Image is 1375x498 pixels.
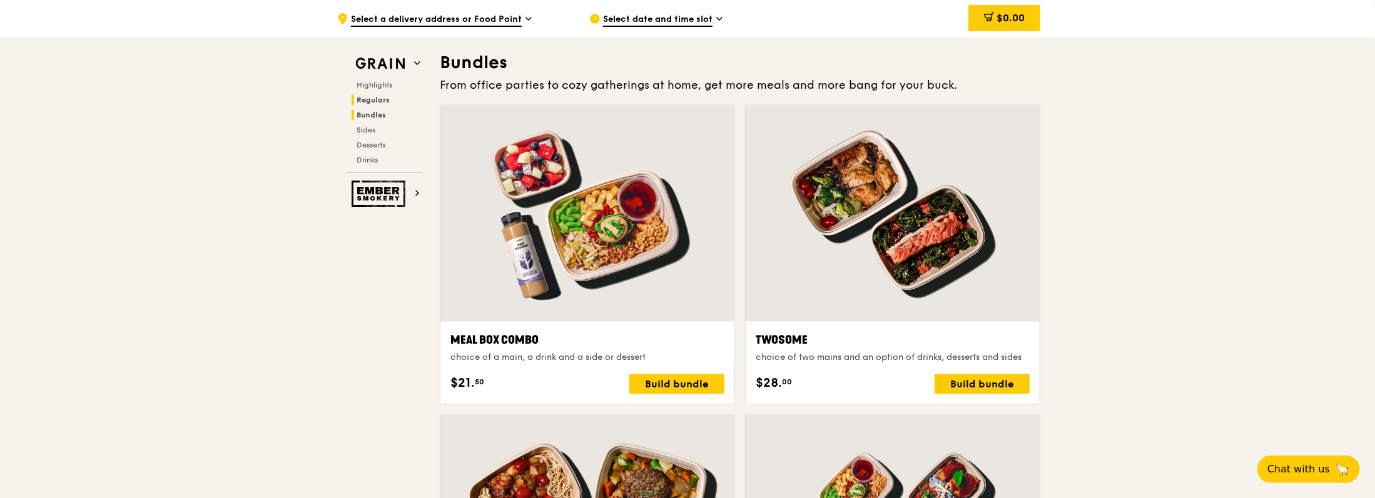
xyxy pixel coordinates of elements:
div: Build bundle [935,374,1030,394]
img: Grain web logo [352,52,409,75]
span: Select date and time slot [603,13,713,27]
span: $0.00 [997,12,1025,24]
div: Twosome [756,331,1030,349]
div: From office parties to cozy gatherings at home, get more meals and more bang for your buck. [440,76,1040,94]
span: Highlights [357,81,392,89]
span: Sides [357,126,375,134]
span: 00 [782,377,792,387]
span: Select a delivery address or Food Point [351,13,522,27]
div: choice of two mains and an option of drinks, desserts and sides [756,351,1030,364]
div: Build bundle [629,374,724,394]
span: 🦙 [1335,462,1350,477]
span: $21. [450,374,475,392]
span: Desserts [357,141,385,149]
span: Regulars [357,96,390,104]
div: choice of a main, a drink and a side or dessert [450,351,724,364]
div: Meal Box Combo [450,331,724,349]
span: Chat with us [1267,462,1330,477]
span: 50 [475,377,484,387]
img: Ember Smokery web logo [352,181,409,207]
button: Chat with us🦙 [1257,456,1360,483]
span: Bundles [357,111,386,119]
h3: Bundles [440,51,1040,74]
span: $28. [756,374,782,392]
span: Drinks [357,156,378,164]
